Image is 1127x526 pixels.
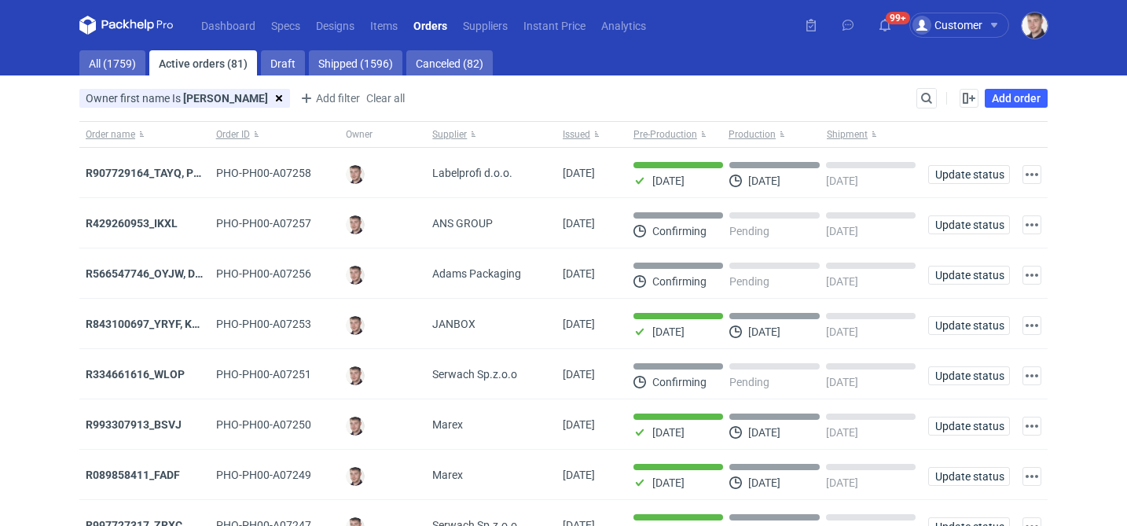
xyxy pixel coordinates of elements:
[563,128,590,141] span: Issued
[935,471,1003,482] span: Update status
[563,469,595,481] span: 18/09/2025
[79,89,268,108] button: Owner first name Is [PERSON_NAME]
[1022,266,1041,285] button: Actions
[216,128,250,141] span: Order ID
[729,275,769,288] p: Pending
[516,16,593,35] a: Instant Price
[216,418,311,431] span: PHO-PH00-A07250
[216,217,311,230] span: PHO-PH00-A07257
[86,318,213,330] a: R843100697_YRYF, KUZP
[426,198,556,248] div: ANS GROUP
[193,16,263,35] a: Dashboard
[79,16,174,35] svg: Packhelp Pro
[216,368,311,381] span: PHO-PH00-A07251
[652,476,685,489] p: [DATE]
[633,128,697,141] span: Pre-Production
[346,316,365,335] img: Maciej Sikora
[86,128,135,141] span: Order name
[455,16,516,35] a: Suppliers
[909,13,1022,38] button: Customer
[928,467,1010,486] button: Update status
[826,376,858,388] p: [DATE]
[79,50,145,75] a: All (1759)
[216,318,311,330] span: PHO-PH00-A07253
[406,50,493,75] a: Canceled (82)
[426,349,556,399] div: Serwach Sp.z.o.o
[86,368,185,381] a: R334661616_WLOP
[748,476,780,489] p: [DATE]
[935,370,1003,381] span: Update status
[86,267,459,280] strong: R566547746_OYJW, DJBN, GRPP, KNRI, OYBW, UUIL
[86,267,459,280] a: R566547746_OYJW, DJBN, [PERSON_NAME], [PERSON_NAME], OYBW, UUIL
[426,148,556,198] div: Labelprofi d.o.o.
[362,16,406,35] a: Items
[79,122,210,147] button: Order name
[627,122,725,147] button: Pre-Production
[426,299,556,349] div: JANBOX
[928,316,1010,335] button: Update status
[563,217,595,230] span: 19/09/2025
[86,217,178,230] a: R429260953_IKXL
[1022,467,1041,486] button: Actions
[917,89,967,108] input: Search
[426,450,556,500] div: Marex
[308,16,362,35] a: Designs
[346,215,365,234] img: Maciej Sikora
[1022,366,1041,385] button: Actions
[928,266,1010,285] button: Update status
[748,175,780,187] p: [DATE]
[652,225,707,237] p: Confirming
[928,417,1010,436] button: Update status
[216,267,311,280] span: PHO-PH00-A07256
[826,326,858,338] p: [DATE]
[935,219,1003,230] span: Update status
[652,426,685,439] p: [DATE]
[824,122,922,147] button: Shipment
[86,418,182,431] a: R993307913_BSVJ
[593,16,654,35] a: Analytics
[426,248,556,299] div: Adams Packaging
[86,469,180,481] a: R089858411_FADF
[1022,417,1041,436] button: Actions
[432,215,493,231] span: ANS GROUP
[912,16,982,35] div: Customer
[826,175,858,187] p: [DATE]
[149,50,257,75] a: Active orders (81)
[183,92,268,105] strong: [PERSON_NAME]
[563,418,595,431] span: 18/09/2025
[748,326,780,338] p: [DATE]
[935,421,1003,432] span: Update status
[365,89,406,108] button: Clear all
[426,122,556,147] button: Supplier
[296,89,361,108] button: Add filter
[346,366,365,385] img: Maciej Sikora
[406,16,455,35] a: Orders
[86,167,215,179] strong: R907729164_TAYQ, POPF
[652,275,707,288] p: Confirming
[346,467,365,486] img: Maciej Sikora
[216,167,311,179] span: PHO-PH00-A07258
[1022,13,1048,39] img: Maciej Sikora
[1022,165,1041,184] button: Actions
[826,225,858,237] p: [DATE]
[652,175,685,187] p: [DATE]
[826,275,858,288] p: [DATE]
[563,167,595,179] span: 19/09/2025
[432,366,517,382] span: Serwach Sp.z.o.o
[563,267,595,280] span: 19/09/2025
[79,89,268,108] div: Owner first name Is
[725,122,824,147] button: Production
[652,376,707,388] p: Confirming
[729,128,776,141] span: Production
[432,417,463,432] span: Marex
[346,165,365,184] img: Maciej Sikora
[346,266,365,285] img: Maciej Sikora
[366,93,405,104] span: Clear all
[928,215,1010,234] button: Update status
[928,165,1010,184] button: Update status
